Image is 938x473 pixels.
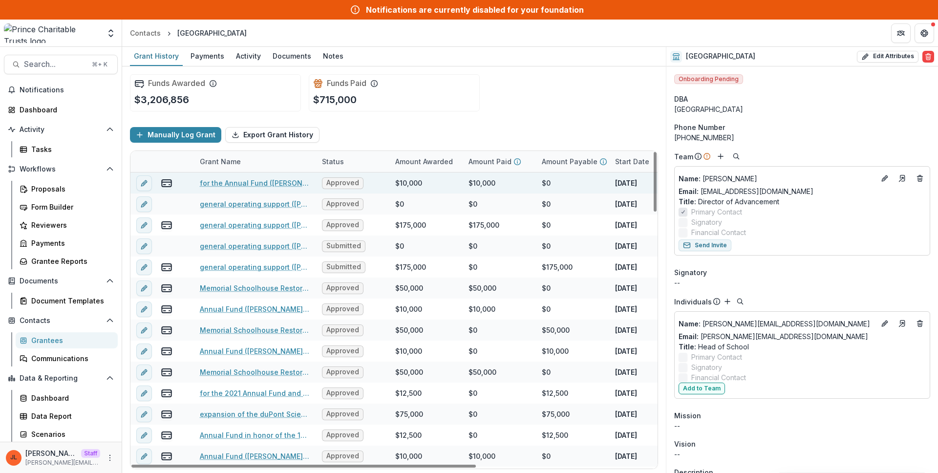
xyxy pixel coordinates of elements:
p: $3,206,856 [134,92,189,107]
p: [DATE] [615,199,637,209]
button: view-payments [161,303,172,315]
p: Director of Advancement [679,196,926,207]
a: Documents [269,47,315,66]
button: edit [136,407,152,422]
p: [PERSON_NAME][EMAIL_ADDRESS][DOMAIN_NAME] [679,319,875,329]
div: $0 [542,241,551,251]
div: $175,000 [542,262,573,272]
div: $175,000 [469,220,499,230]
p: Amount Paid [469,156,512,167]
button: Search [734,296,746,307]
div: Data Report [31,411,110,421]
span: Approved [326,179,359,187]
a: Payments [16,235,118,251]
div: $50,000 [395,283,423,293]
button: edit [136,344,152,359]
div: -- [674,278,930,288]
div: $10,000 [395,304,422,314]
div: Document Templates [31,296,110,306]
a: general operating support ([PERSON_NAME]) [200,199,310,209]
div: $12,500 [542,430,568,440]
div: Amount Paid [463,151,536,172]
div: $75,000 [395,409,423,419]
span: Approved [326,305,359,313]
button: edit [136,301,152,317]
div: $10,000 [395,178,422,188]
button: view-payments [161,366,172,378]
button: Deletes [914,172,926,184]
div: [PHONE_NUMBER] [674,132,930,143]
div: $175,000 [395,220,426,230]
div: Payments [31,238,110,248]
a: Email: [PERSON_NAME][EMAIL_ADDRESS][DOMAIN_NAME] [679,331,868,342]
span: Name : [679,320,701,328]
button: Search [730,150,742,162]
button: view-payments [161,408,172,420]
a: Memorial Schoolhouse Restoration and Renovation Projects [200,325,310,335]
button: view-payments [161,219,172,231]
span: Email: [679,332,699,341]
div: $0 [542,283,551,293]
div: Start Date [609,151,682,172]
div: $0 [542,451,551,461]
span: Primary Contact [691,207,742,217]
a: Scenarios [16,426,118,442]
a: Data Report [16,408,118,424]
button: Edit [879,318,891,329]
div: $10,000 [469,304,495,314]
div: $0 [469,430,477,440]
button: edit [136,259,152,275]
div: Payments [187,49,228,63]
div: [GEOGRAPHIC_DATA] [674,104,930,114]
div: ⌘ + K [90,59,109,70]
span: Phone Number [674,122,725,132]
button: edit [136,365,152,380]
a: for the Annual Fund ([PERSON_NAME] and [PERSON_NAME]) [200,178,310,188]
div: Amount Awarded [389,156,459,167]
p: [DATE] [615,409,637,419]
span: Approved [326,284,359,292]
p: [DATE] [615,451,637,461]
span: Documents [20,277,102,285]
span: Approved [326,410,359,418]
span: Notifications [20,86,114,94]
div: Status [316,151,389,172]
div: Form Builder [31,202,110,212]
p: [DATE] [615,262,637,272]
p: [DATE] [615,178,637,188]
a: Reviewers [16,217,118,233]
button: edit [136,449,152,464]
a: Memorial Schoolhouse Restoration and Renovation Project (2020 payment paid [DATE]) [200,367,310,377]
span: Submitted [326,263,361,271]
p: -- [674,421,930,431]
div: $175,000 [395,262,426,272]
div: Amount Awarded [389,151,463,172]
a: Memorial Schoolhouse Restoration and Renovation Project [200,283,310,293]
span: Signatory [674,267,707,278]
a: Dashboard [4,102,118,118]
div: Status [316,156,350,167]
button: Deletes [914,318,926,329]
a: general operating support ([PERSON_NAME]) [200,262,310,272]
div: $0 [542,199,551,209]
div: $0 [542,220,551,230]
span: Title : [679,197,696,206]
span: Financial Contact [691,227,746,237]
p: [DATE] [615,304,637,314]
div: $0 [469,199,477,209]
div: Communications [31,353,110,364]
p: [DATE] [615,367,637,377]
div: $0 [469,241,477,251]
button: Delete [922,51,934,63]
button: More [104,452,116,464]
span: Data & Reporting [20,374,102,383]
div: $12,500 [395,388,422,398]
button: view-payments [161,345,172,357]
a: Annual Fund ([PERSON_NAME] and [PERSON_NAME]) [200,346,310,356]
a: general operating support ([PERSON_NAME]) [200,241,310,251]
span: Activity [20,126,102,134]
a: Annual Fund ([PERSON_NAME] and [PERSON_NAME]-Prince [200,304,310,314]
button: view-payments [161,282,172,294]
p: Staff [81,449,100,458]
a: Annual Fund ([PERSON_NAME] and [PERSON_NAME]) [200,451,310,461]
